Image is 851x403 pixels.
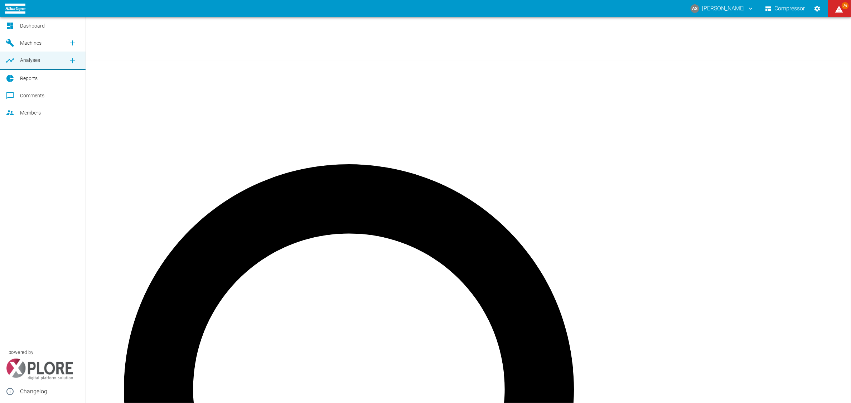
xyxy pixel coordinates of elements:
h1: Analyses [20,25,851,42]
span: 76 [842,2,849,9]
span: powered by [9,349,33,356]
span: Analyses [20,57,40,63]
a: new /machines [66,36,80,50]
span: Machines [20,40,42,46]
img: Xplore Logo [6,359,73,380]
span: Reports [20,76,38,81]
span: Comments [20,93,44,98]
button: andreas.schmitt@atlascopco.com [690,2,755,15]
img: logo [5,4,25,13]
span: Dashboard [20,23,45,29]
a: new /analyses/list/0 [66,54,80,68]
div: AS [691,4,699,13]
button: Compressor [764,2,807,15]
span: Changelog [20,387,80,396]
button: Settings [811,2,824,15]
span: Members [20,110,41,116]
